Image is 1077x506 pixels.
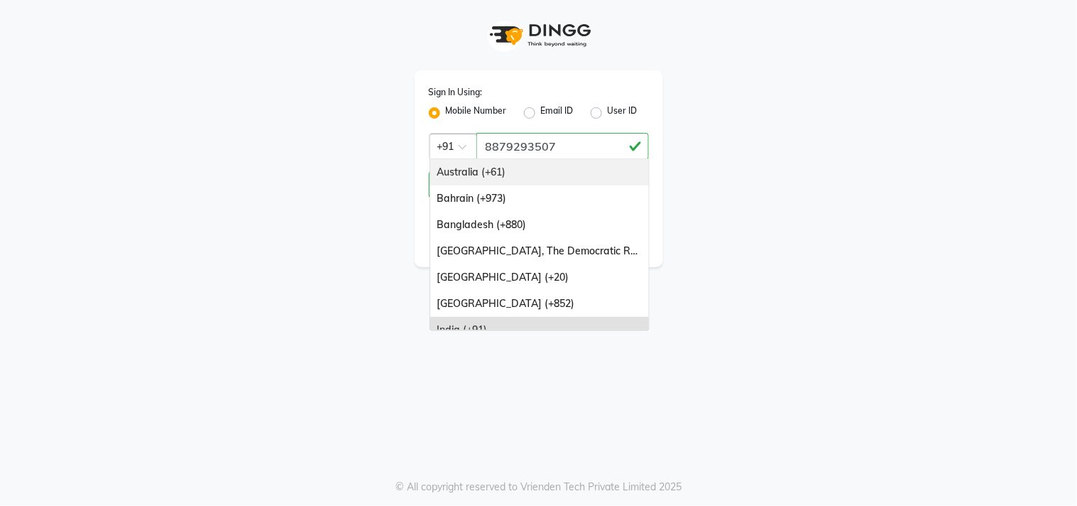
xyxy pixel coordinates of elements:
div: Australia (+61) [430,159,649,185]
label: Email ID [541,104,574,122]
div: India (+91) [430,317,649,343]
div: [GEOGRAPHIC_DATA], The Democratic Republic Of The (+243) [430,238,649,264]
div: [GEOGRAPHIC_DATA] (+852) [430,291,649,317]
label: Sign In Using: [429,86,483,99]
div: Bangladesh (+880) [430,212,649,238]
input: Username [476,133,649,160]
label: User ID [608,104,638,122]
div: [GEOGRAPHIC_DATA] (+20) [430,264,649,291]
input: Username [429,171,617,198]
div: Bahrain (+973) [430,185,649,212]
label: Mobile Number [446,104,507,122]
ng-dropdown-panel: Options list [430,158,650,330]
img: logo1.svg [482,14,596,56]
